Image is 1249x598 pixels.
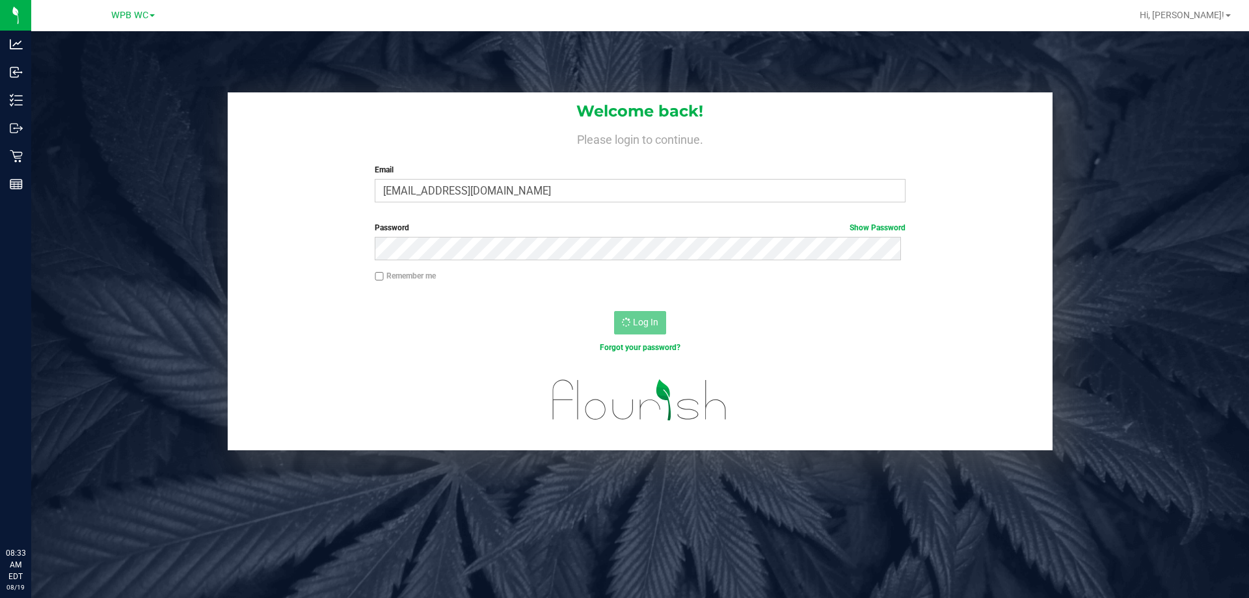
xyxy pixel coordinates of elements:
[375,272,384,281] input: Remember me
[228,103,1053,120] h1: Welcome back!
[850,223,906,232] a: Show Password
[6,582,25,592] p: 08/19
[10,38,23,51] inline-svg: Analytics
[375,270,436,282] label: Remember me
[10,150,23,163] inline-svg: Retail
[614,311,666,334] button: Log In
[633,317,658,327] span: Log In
[600,343,680,352] a: Forgot your password?
[1140,10,1224,20] span: Hi, [PERSON_NAME]!
[6,547,25,582] p: 08:33 AM EDT
[10,66,23,79] inline-svg: Inbound
[10,94,23,107] inline-svg: Inventory
[10,122,23,135] inline-svg: Outbound
[111,10,148,21] span: WPB WC
[375,223,409,232] span: Password
[537,367,743,433] img: flourish_logo.svg
[228,130,1053,146] h4: Please login to continue.
[10,178,23,191] inline-svg: Reports
[375,164,905,176] label: Email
